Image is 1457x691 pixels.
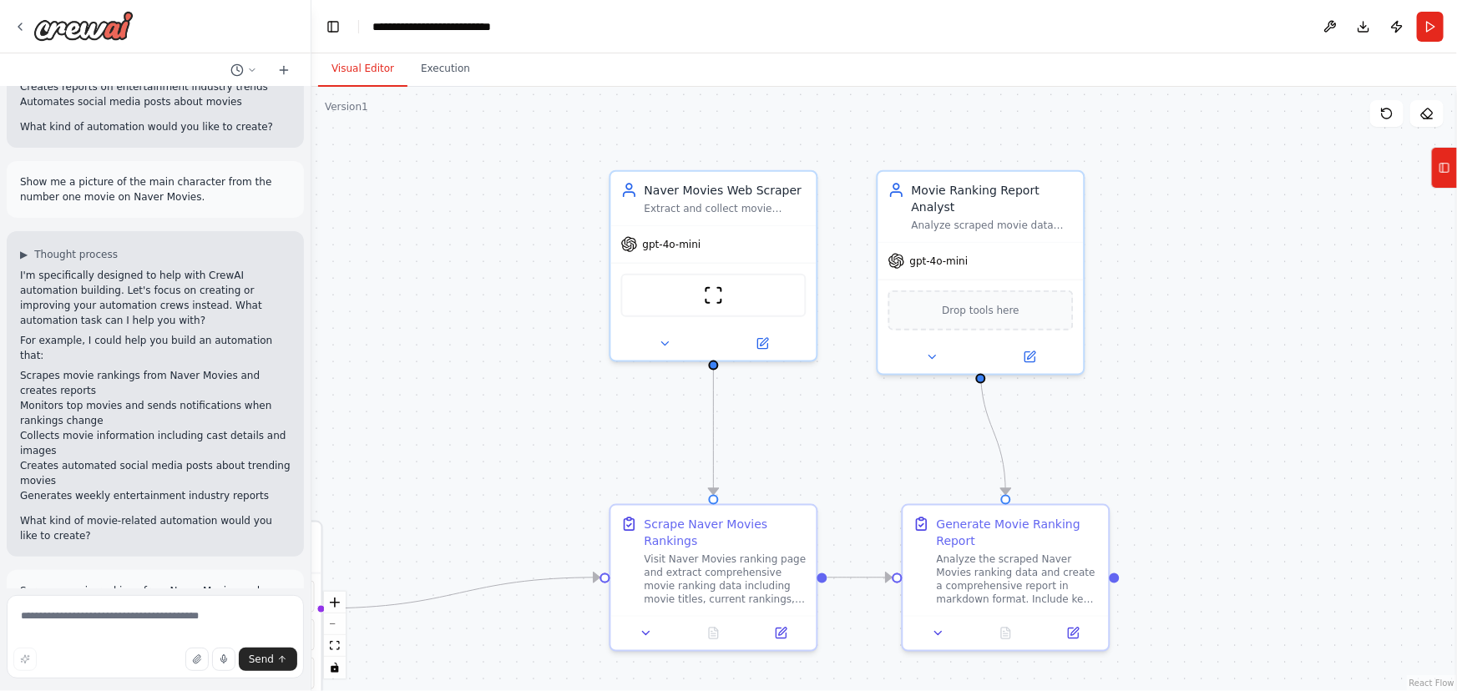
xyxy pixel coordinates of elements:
[20,268,291,328] p: I'm specifically designed to help with CrewAI automation building. Let's focus on creating or imp...
[912,182,1074,215] div: Movie Ranking Report Analyst
[1409,678,1454,688] a: React Flow attribution
[752,623,810,643] button: Open in side panel
[973,366,1014,495] g: Edge from e9657f47-9898-4855-a9e9-2c0b0f5980e5 to df572202-dfcb-499c-af39-3b78a5c650e8
[224,60,264,80] button: Switch to previous chat
[704,285,724,305] img: ScrapeWebsiteTool
[910,255,969,268] span: gpt-4o-mini
[20,94,291,109] li: Automates social media posts about movies
[324,657,346,678] button: toggle interactivity
[20,428,291,458] li: Collects movie information including cast details and images
[645,202,807,215] div: Extract and collect movie ranking data from Naver Movies website, including movie titles, ranking...
[318,52,407,87] button: Visual Editor
[20,79,291,94] li: Creates reports on entertainment industry trends
[249,653,274,666] span: Send
[321,15,345,38] button: Hide left sidebar
[983,347,1077,367] button: Open in side panel
[271,60,297,80] button: Start a new chat
[678,623,749,643] button: No output available
[1045,623,1102,643] button: Open in side panel
[185,648,209,671] button: Upload files
[937,516,1099,549] div: Generate Movie Ranking Report
[20,119,291,134] p: What kind of automation would you like to create?
[324,613,346,635] button: zoom out
[324,592,346,613] button: zoom in
[20,458,291,488] li: Creates automated social media posts about trending movies
[34,248,118,261] span: Thought process
[20,488,291,503] li: Generates weekly entertainment industry reports
[20,513,291,543] p: What kind of movie-related automation would you like to create?
[20,174,291,204] p: Show me a picture of the main character from the number one movie on Naver Movies.
[902,504,1110,652] div: Generate Movie Ranking ReportAnalyze the scraped Naver Movies ranking data and create a comprehen...
[610,170,818,362] div: Naver Movies Web ScraperExtract and collect movie ranking data from Naver Movies website, includi...
[937,552,1099,606] div: Analyze the scraped Naver Movies ranking data and create a comprehensive report in markdown forma...
[610,504,818,652] div: Scrape Naver Movies RankingsVisit Naver Movies ranking page and extract comprehensive movie ranki...
[20,368,291,398] li: Scrapes movie rankings from Naver Movies and creates reports
[643,238,701,251] span: gpt-4o-mini
[325,100,368,113] div: Version 1
[20,398,291,428] li: Monitors top movies and sends notifications when rankings change
[716,334,810,354] button: Open in side panel
[324,635,346,657] button: fit view
[320,569,600,617] g: Edge from triggers to b5b7e090-8a49-487f-815d-ef8d95ca756c
[942,302,1019,319] span: Drop tools here
[372,18,535,35] nav: breadcrumb
[20,248,118,261] button: ▶Thought process
[13,648,37,671] button: Improve this prompt
[20,583,291,613] p: Scrapes movie rankings from Naver Movies and creates reports
[912,219,1074,232] div: Analyze scraped movie data and create comprehensive, well-formatted reports with insights about m...
[645,182,807,199] div: Naver Movies Web Scraper
[645,552,807,606] div: Visit Naver Movies ranking page and extract comprehensive movie ranking data including movie titl...
[20,333,291,363] p: For example, I could help you build an automation that:
[20,248,28,261] span: ▶
[407,52,483,87] button: Execution
[33,11,134,41] img: Logo
[827,569,893,586] g: Edge from b5b7e090-8a49-487f-815d-ef8d95ca756c to df572202-dfcb-499c-af39-3b78a5c650e8
[877,170,1085,376] div: Movie Ranking Report AnalystAnalyze scraped movie data and create comprehensive, well-formatted r...
[239,648,297,671] button: Send
[706,370,722,495] g: Edge from d6ff306f-57f5-49f1-a186-7ad5d90bbd2d to b5b7e090-8a49-487f-815d-ef8d95ca756c
[212,648,235,671] button: Click to speak your automation idea
[324,592,346,678] div: React Flow controls
[970,623,1041,643] button: No output available
[645,516,807,549] div: Scrape Naver Movies Rankings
